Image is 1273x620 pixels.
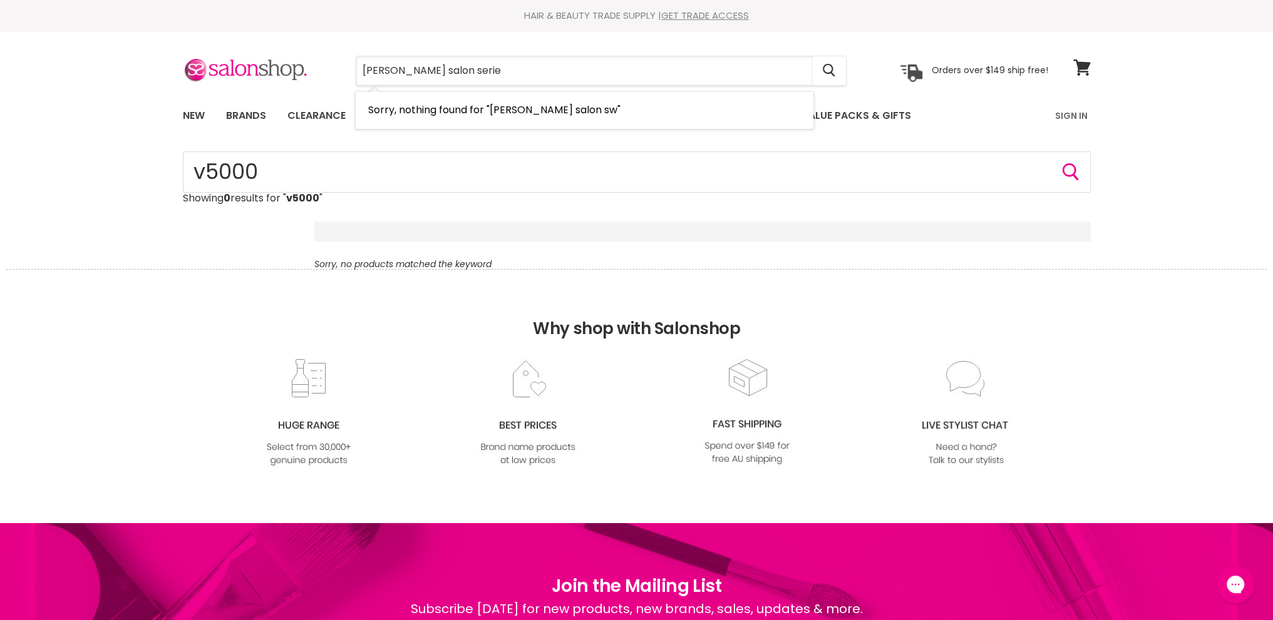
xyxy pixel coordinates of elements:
[6,269,1267,357] h2: Why shop with Salonshop
[368,103,621,117] span: Sorry, nothing found for "[PERSON_NAME] salon sw"
[286,191,319,205] strong: v5000
[258,358,359,468] img: range2_8cf790d4-220e-469f-917d-a18fed3854b6.jpg
[411,573,863,599] h1: Join the Mailing List
[792,103,920,129] a: Value Packs & Gifts
[1210,561,1260,607] iframe: Gorgias live chat messenger
[173,103,214,129] a: New
[167,9,1106,22] div: HAIR & BEAUTY TRADE SUPPLY |
[314,258,492,270] em: Sorry, no products matched the keyword
[932,64,1048,76] p: Orders over $149 ship free!
[915,358,1017,468] img: chat_c0a1c8f7-3133-4fc6-855f-7264552747f6.jpg
[167,98,1106,134] nav: Main
[1061,162,1081,182] button: Search
[356,92,813,128] li: No Results
[661,9,749,22] a: GET TRADE ACCESS
[356,56,813,85] input: Search
[696,357,798,467] img: fast.jpg
[183,151,1091,193] input: Search
[1048,103,1095,129] a: Sign In
[173,98,984,134] ul: Main menu
[278,103,355,129] a: Clearance
[217,103,276,129] a: Brands
[183,151,1091,193] form: Product
[477,358,579,468] img: prices.jpg
[224,191,230,205] strong: 0
[356,56,847,86] form: Product
[183,193,1091,204] p: Showing results for " "
[813,56,846,85] button: Search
